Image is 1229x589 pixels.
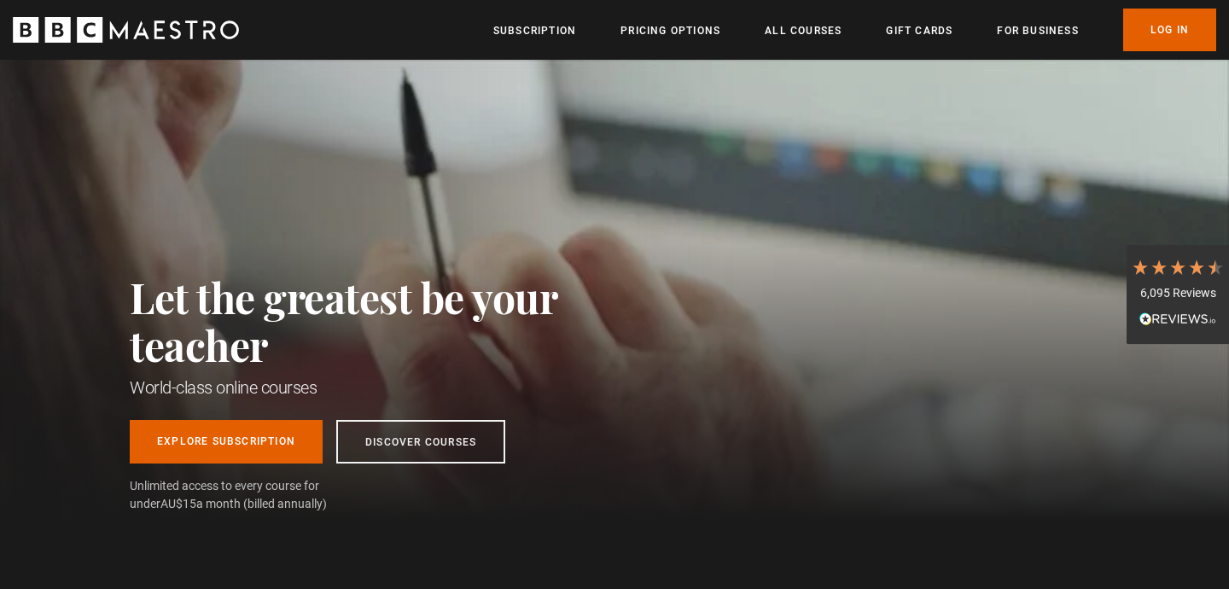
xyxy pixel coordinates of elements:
div: 6,095 ReviewsRead All Reviews [1127,245,1229,344]
div: Read All Reviews [1131,311,1225,331]
span: AU$15 [160,497,196,510]
a: Subscription [493,22,576,39]
div: 4.7 Stars [1131,258,1225,277]
div: 6,095 Reviews [1131,285,1225,302]
a: For business [997,22,1078,39]
span: Unlimited access to every course for under a month (billed annually) [130,477,360,513]
a: Explore Subscription [130,420,323,464]
nav: Primary [493,9,1216,51]
a: Log In [1123,9,1216,51]
svg: BBC Maestro [13,17,239,43]
h1: World-class online courses [130,376,633,399]
img: REVIEWS.io [1139,312,1216,324]
a: Pricing Options [620,22,720,39]
a: All Courses [765,22,842,39]
h2: Let the greatest be your teacher [130,273,633,369]
a: Discover Courses [336,420,505,464]
a: Gift Cards [886,22,952,39]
